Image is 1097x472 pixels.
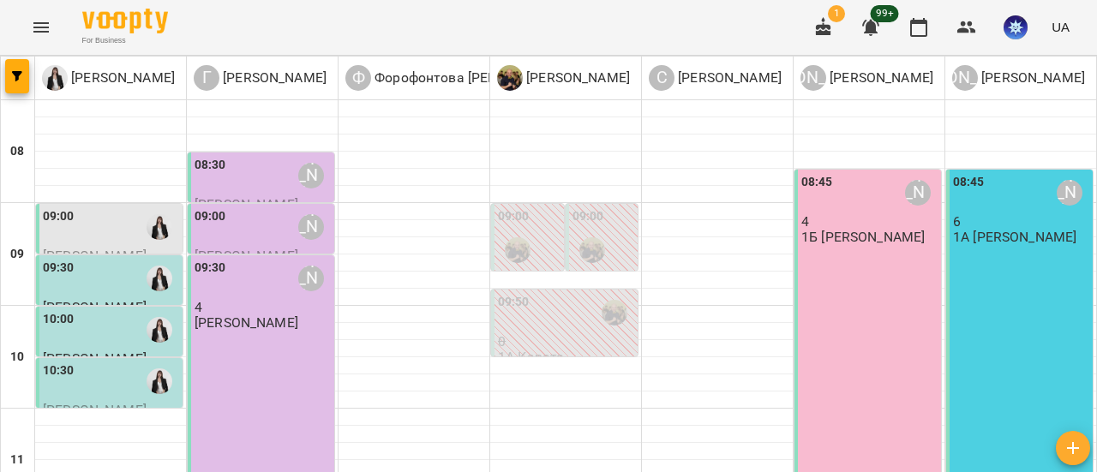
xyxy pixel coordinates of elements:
div: Гандрабура Наталя [298,266,324,291]
div: Гандрабура Наталя [298,163,324,188]
span: 99+ [871,5,899,22]
label: 08:30 [195,156,226,175]
h6: 11 [10,451,24,469]
div: [PERSON_NAME] [800,65,826,91]
img: К [42,65,68,91]
a: К [PERSON_NAME] [42,65,175,91]
h6: 10 [10,348,24,367]
span: [PERSON_NAME] [195,196,298,212]
img: Voopty Logo [82,9,168,33]
h6: 08 [10,142,24,161]
p: [PERSON_NAME] [978,68,1085,88]
img: Коваленко Аміна [147,368,172,394]
label: 09:30 [195,259,226,278]
label: 10:30 [43,361,75,380]
label: 10:00 [43,310,75,329]
img: Сушко Олександр [505,237,531,263]
p: 6 [953,214,1089,229]
img: Коваленко Аміна [147,266,172,291]
img: С [497,65,523,91]
div: Г [194,65,219,91]
label: 09:50 [498,293,530,312]
img: Коваленко Аміна [147,317,172,343]
div: Ануфрієва Ксенія [800,65,933,91]
a: С [PERSON_NAME] [649,65,782,91]
img: Сушко Олександр [579,237,605,263]
label: 08:45 [953,173,985,192]
div: Сушко Олександр [497,65,630,91]
p: [PERSON_NAME] [523,68,630,88]
img: Сушко Олександр [602,300,627,326]
div: Коваленко Аміна [42,65,175,91]
h6: 09 [10,245,24,264]
p: [PERSON_NAME] [219,68,327,88]
p: 1А [PERSON_NAME] [953,230,1076,244]
div: [PERSON_NAME] [952,65,978,91]
p: [PERSON_NAME] [195,315,298,330]
label: 09:00 [195,207,226,226]
span: UA [1052,18,1070,36]
a: [PERSON_NAME] [PERSON_NAME] [952,65,1085,91]
div: Ануфрієва Ксенія [905,180,931,206]
span: [PERSON_NAME] [195,248,298,264]
div: Форофонтова Олена [345,65,572,91]
span: [PERSON_NAME] [43,248,147,264]
label: 09:00 [43,207,75,226]
a: [PERSON_NAME] [PERSON_NAME] [800,65,933,91]
img: Коваленко Аміна [147,214,172,240]
span: [PERSON_NAME] [43,299,147,315]
p: 0 [498,334,634,349]
span: For Business [82,35,168,46]
p: [PERSON_NAME] [826,68,933,88]
label: 09:00 [498,207,530,226]
div: Кучинська Сніжана [1057,180,1082,206]
p: Форофонтова [PERSON_NAME] [371,68,572,88]
p: [PERSON_NAME] [674,68,782,88]
p: 4 [801,214,938,229]
button: Створити урок [1056,431,1090,465]
a: Г [PERSON_NAME] [194,65,327,91]
div: Гандрабура Наталя [298,214,324,240]
button: Menu [21,7,62,48]
label: 08:45 [801,173,833,192]
div: С [649,65,674,91]
label: 09:00 [572,207,604,226]
p: 1Б [PERSON_NAME] [801,230,925,244]
a: Ф Форофонтова [PERSON_NAME] [345,65,572,91]
img: 0dac5a7bb7f066a4c63f04d1f0800e65.jpg [1004,15,1028,39]
p: [PERSON_NAME] [68,68,175,88]
span: [PERSON_NAME] [43,402,147,418]
div: Кучинська Сніжана [952,65,1085,91]
div: Ф [345,65,371,91]
p: 1А Карате [498,350,563,364]
label: 09:30 [43,259,75,278]
div: Собченко Катерина [649,65,782,91]
button: UA [1045,11,1076,43]
span: 1 [828,5,845,22]
span: [PERSON_NAME] [43,350,147,367]
p: 4 [195,300,331,314]
a: С [PERSON_NAME] [497,65,630,91]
